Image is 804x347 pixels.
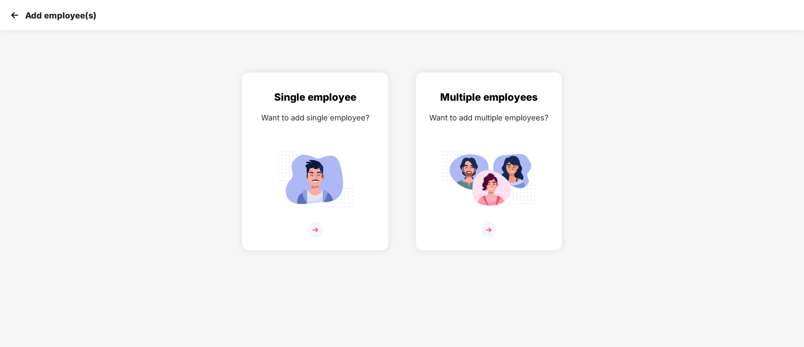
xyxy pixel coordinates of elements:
div: Want to add multiple employees? [424,112,553,124]
img: svg+xml;base64,PHN2ZyB4bWxucz0iaHR0cDovL3d3dy53My5vcmcvMjAwMC9zdmciIHdpZHRoPSIzNiIgaGVpZ2h0PSIzNi... [481,222,496,237]
div: Want to add single employee? [251,112,380,124]
div: Single employee [251,89,380,105]
p: Add employee(s) [25,10,96,21]
div: Multiple employees [424,89,553,105]
img: svg+xml;base64,PHN2ZyB4bWxucz0iaHR0cDovL3d3dy53My5vcmcvMjAwMC9zdmciIHdpZHRoPSIzNiIgaGVpZ2h0PSIzNi... [308,222,323,237]
img: svg+xml;base64,PHN2ZyB4bWxucz0iaHR0cDovL3d3dy53My5vcmcvMjAwMC9zdmciIHdpZHRoPSIzMCIgaGVpZ2h0PSIzMC... [8,9,21,21]
img: svg+xml;base64,PHN2ZyB4bWxucz0iaHR0cDovL3d3dy53My5vcmcvMjAwMC9zdmciIGlkPSJTaW5nbGVfZW1wbG95ZWUiIH... [268,146,362,212]
img: svg+xml;base64,PHN2ZyB4bWxucz0iaHR0cDovL3d3dy53My5vcmcvMjAwMC9zdmciIGlkPSJNdWx0aXBsZV9lbXBsb3llZS... [442,146,536,212]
